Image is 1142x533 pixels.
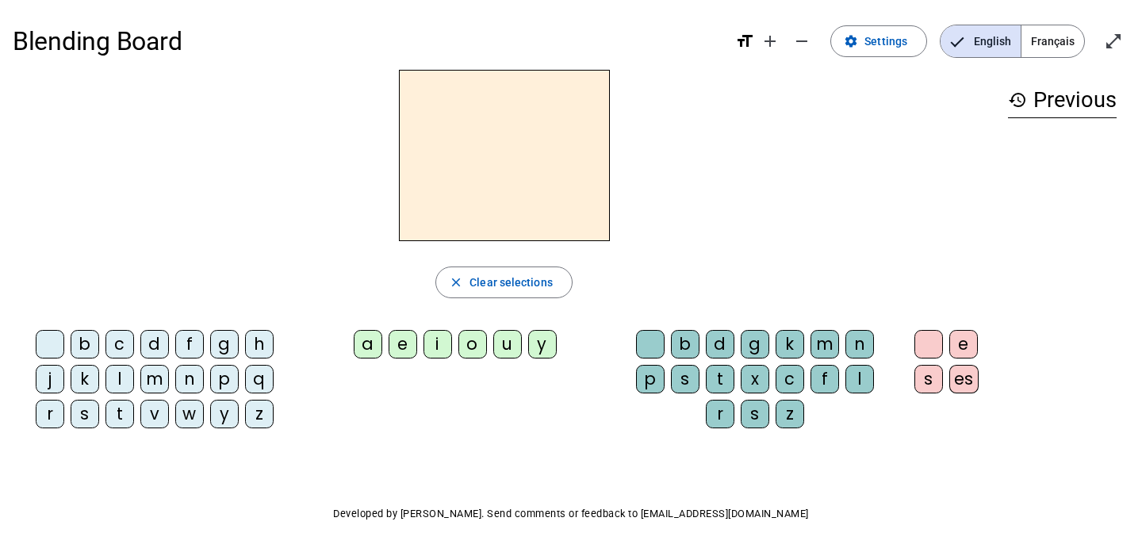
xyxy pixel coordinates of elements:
div: b [71,330,99,359]
div: q [245,365,274,393]
div: y [528,330,557,359]
button: Increase font size [754,25,786,57]
div: c [105,330,134,359]
div: v [140,400,169,428]
div: u [493,330,522,359]
div: w [175,400,204,428]
mat-icon: history [1008,90,1027,109]
div: e [389,330,417,359]
mat-icon: open_in_full [1104,32,1123,51]
div: a [354,330,382,359]
div: d [140,330,169,359]
div: z [245,400,274,428]
div: p [636,365,665,393]
div: n [845,330,874,359]
h1: Blending Board [13,16,722,67]
div: h [245,330,274,359]
span: English [941,25,1021,57]
div: g [210,330,239,359]
div: l [105,365,134,393]
div: p [210,365,239,393]
div: s [671,365,699,393]
div: s [71,400,99,428]
div: y [210,400,239,428]
div: d [706,330,734,359]
mat-icon: remove [792,32,811,51]
div: o [458,330,487,359]
mat-icon: close [449,275,463,290]
div: n [175,365,204,393]
div: s [914,365,943,393]
div: g [741,330,769,359]
button: Enter full screen [1098,25,1129,57]
div: k [776,330,804,359]
p: Developed by [PERSON_NAME]. Send comments or feedback to [EMAIL_ADDRESS][DOMAIN_NAME] [13,504,1129,523]
div: j [36,365,64,393]
div: i [423,330,452,359]
div: f [811,365,839,393]
div: s [741,400,769,428]
mat-icon: settings [844,34,858,48]
div: t [105,400,134,428]
div: e [949,330,978,359]
div: b [671,330,699,359]
div: r [706,400,734,428]
button: Decrease font size [786,25,818,57]
div: l [845,365,874,393]
div: k [71,365,99,393]
div: c [776,365,804,393]
span: Clear selections [469,273,553,292]
mat-button-toggle-group: Language selection [940,25,1085,58]
div: x [741,365,769,393]
span: Settings [864,32,907,51]
button: Settings [830,25,927,57]
div: m [811,330,839,359]
div: es [949,365,979,393]
div: r [36,400,64,428]
div: m [140,365,169,393]
button: Clear selections [435,266,573,298]
div: z [776,400,804,428]
span: Français [1021,25,1084,57]
div: f [175,330,204,359]
div: t [706,365,734,393]
h3: Previous [1008,82,1117,118]
mat-icon: format_size [735,32,754,51]
mat-icon: add [761,32,780,51]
